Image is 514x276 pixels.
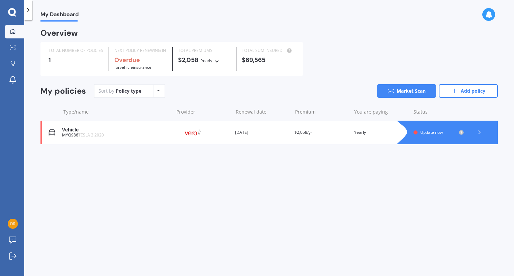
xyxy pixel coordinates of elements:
div: TOTAL SUM INSURED [242,47,294,54]
div: TOTAL NUMBER OF POLICIES [49,47,103,54]
div: You are paying [354,109,408,115]
img: Vero [176,126,209,139]
span: Update now [420,129,443,135]
div: [DATE] [235,129,289,136]
div: Overview [40,30,78,36]
span: TESLA 3 2020 [78,132,104,138]
div: Renewal date [236,109,290,115]
a: Add policy [439,84,498,98]
div: $2,058 [178,57,231,64]
div: NEXT POLICY RENEWING IN [114,47,167,54]
div: Sort by: [98,88,141,94]
div: Provider [176,109,230,115]
div: Policy type [116,88,141,94]
div: Yearly [201,57,212,64]
span: for Vehicle insurance [114,64,151,70]
div: Type/name [63,109,171,115]
div: My policies [40,86,86,96]
div: 1 [49,57,103,63]
a: Market Scan [377,84,436,98]
div: MYQ986 [62,133,170,137]
span: My Dashboard [40,11,79,20]
div: Vehicle [62,127,170,133]
div: TOTAL PREMIUMS [178,47,231,54]
span: $2,058/yr [294,129,312,135]
div: Status [413,109,464,115]
div: Yearly [354,129,408,136]
b: Overdue [114,56,140,64]
img: Vehicle [49,129,55,136]
img: 9f1dbcdfec9bae0c5fa06fbe467a85c6 [8,219,18,229]
div: $69,565 [242,57,294,63]
div: Premium [295,109,349,115]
